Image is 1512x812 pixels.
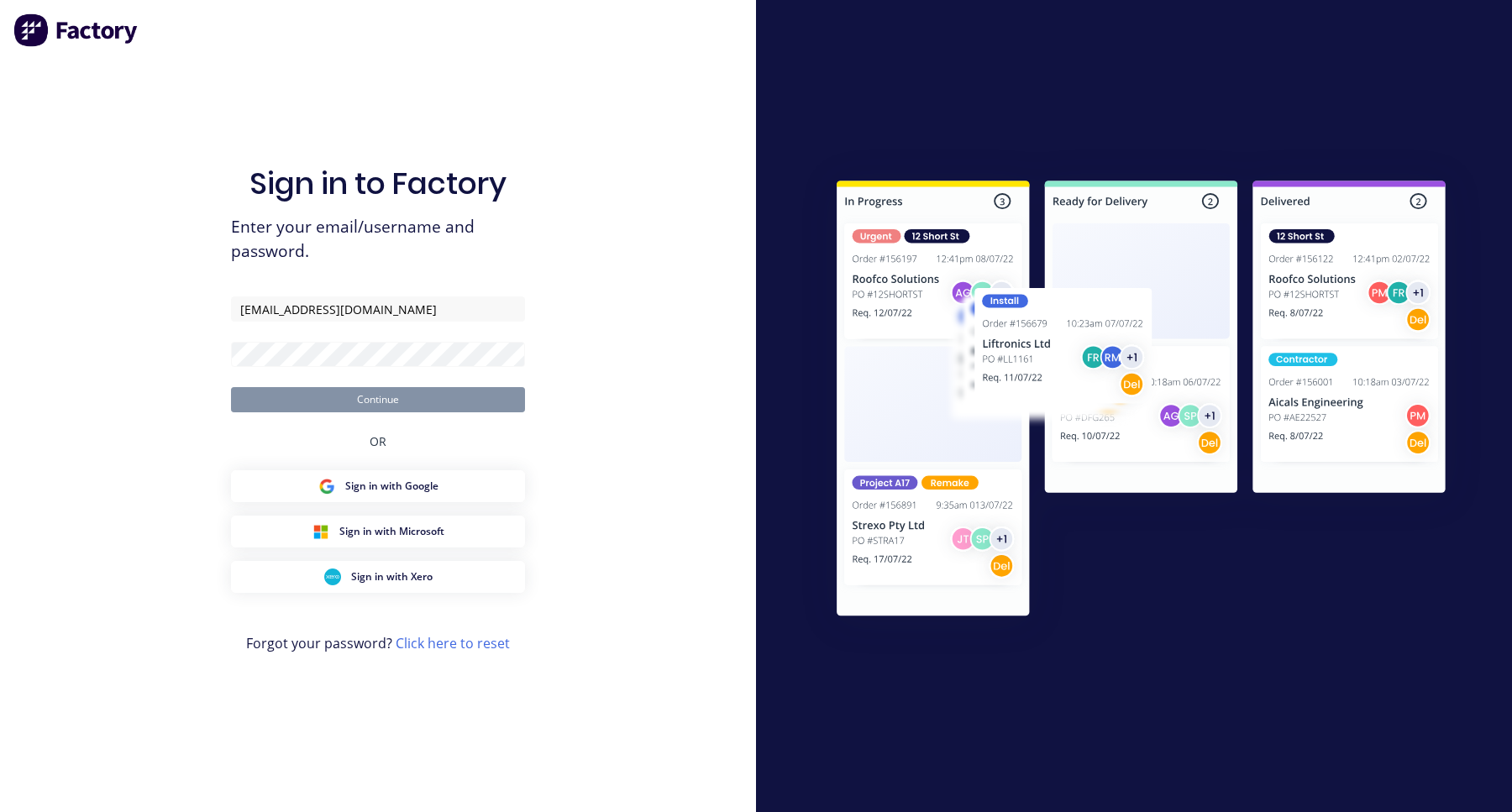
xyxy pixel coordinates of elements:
[249,165,507,202] h1: Sign in to Factory
[351,569,433,584] span: Sign in with Xero
[800,147,1483,656] img: Sign in
[231,387,525,412] button: Continue
[370,412,386,470] div: OR
[246,633,510,653] span: Forgot your password?
[231,215,525,264] span: Enter your email/username and password.
[312,523,329,540] img: Microsoft Sign in
[396,634,510,652] a: Click here to reset
[324,568,341,585] img: Xero Sign in
[339,524,444,539] span: Sign in with Microsoft
[231,561,525,593] button: Xero Sign inSign in with Xero
[231,296,525,322] input: Email/Username
[13,13,139,47] img: Factory
[318,478,335,495] img: Google Sign in
[345,479,438,494] span: Sign in with Google
[231,470,525,502] button: Google Sign inSign in with Google
[231,516,525,547] button: Microsoft Sign inSign in with Microsoft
